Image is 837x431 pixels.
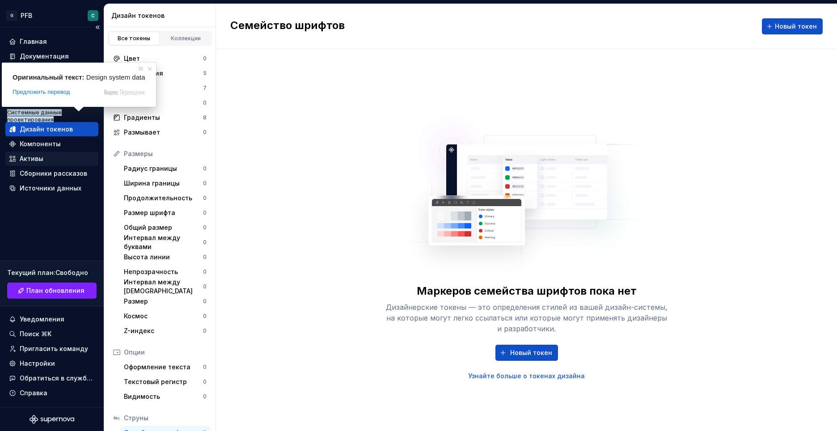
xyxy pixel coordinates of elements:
[5,356,98,371] a: Настройки
[54,269,55,276] ya-tr-span: :
[20,155,43,162] ya-tr-span: Активы
[5,386,98,400] button: Справка
[203,224,207,231] div: 0
[124,223,172,232] ya-tr-span: Общий размер
[91,21,104,34] button: Свернуть боковую панель
[5,327,98,341] button: Поиск ⌘K
[203,283,207,290] div: 0
[203,313,207,320] div: 0
[120,191,210,205] a: Продолжительность0
[203,99,207,106] div: 0
[762,18,823,34] button: Новый токен
[510,349,552,356] ya-tr-span: Новый токен
[5,181,98,195] a: Источники данных
[110,110,210,125] a: Градиенты8
[124,326,154,335] ya-tr-span: Z-индекс
[203,393,207,400] div: 0
[26,287,85,294] ya-tr-span: План обновления
[124,267,178,276] ya-tr-span: Непрозрачность
[203,209,207,216] div: 0
[120,324,210,338] a: Z-индекс0
[203,378,207,385] div: 0
[7,109,62,123] ya-tr-span: Системные данные проектирования
[386,303,668,333] ya-tr-span: Дизайнерские токены — это определения стилей из вашей дизайн-системы, на которые могут легко ссыл...
[124,297,148,306] ya-tr-span: Размер
[120,250,210,264] a: Высота линии0
[120,360,210,374] a: Оформление текста0
[20,315,64,323] ya-tr-span: Уведомления
[124,312,148,321] ya-tr-span: Космос
[124,194,192,203] ya-tr-span: Продолжительность
[20,345,88,352] ya-tr-span: Пригласить команду
[124,164,177,173] ya-tr-span: Радиус границы
[775,22,817,30] ya-tr-span: Новый токен
[20,374,130,382] ya-tr-span: Обратиться в службу поддержки
[20,169,87,177] ya-tr-span: Сборники рассказов
[7,283,97,299] a: План обновления
[120,309,210,323] a: Космос0
[120,220,210,235] a: Общий размер0
[124,392,160,401] ya-tr-span: Видимость
[20,330,51,338] ya-tr-span: Поиск ⌘K
[203,194,207,202] div: 0
[120,206,210,220] a: Размер шрифта0
[203,298,207,305] div: 0
[120,375,210,389] a: Текстовый регистр0
[5,342,98,356] a: Пригласить команду
[124,414,148,422] ya-tr-span: Струны
[20,52,69,60] ya-tr-span: Документация
[5,122,98,136] a: Дизайн токенов
[13,88,70,96] span: Предложить перевод
[124,377,187,386] ya-tr-span: Текстовый регистр
[2,6,102,25] button: GPFBC
[417,284,637,297] ya-tr-span: Маркеров семейства шрифтов пока нет
[5,312,98,326] button: Уведомления
[230,19,345,32] ya-tr-span: Семейство шрифтов
[110,125,210,139] a: Размывает0
[120,161,210,176] a: Радиус границы0
[110,96,210,110] a: Границы0
[5,371,98,385] button: Обратиться в службу поддержки
[124,113,160,122] ya-tr-span: Градиенты
[120,235,210,249] a: Интервал между буквами0
[86,73,145,81] span: Design system data
[91,13,95,18] ya-tr-span: C
[203,114,207,121] div: 8
[110,81,210,95] a: Тени7
[203,268,207,275] div: 0
[118,35,150,42] ya-tr-span: Все токены
[203,327,207,334] div: 0
[203,70,207,77] div: 5
[171,35,201,42] ya-tr-span: Коллекции
[203,239,207,246] div: 0
[203,85,207,92] div: 7
[124,253,170,262] ya-tr-span: Высота линии
[20,184,81,192] ya-tr-span: Источники данных
[110,66,210,80] a: Типография5
[7,269,54,276] ya-tr-span: Текущий план
[5,34,98,49] a: Главная
[203,363,207,371] div: 0
[203,180,207,187] div: 0
[5,166,98,181] a: Сборники рассказов
[124,348,145,356] ya-tr-span: Опции
[120,389,210,404] a: Видимость0
[468,372,585,380] ya-tr-span: Узнайте больше о токенах дизайна
[20,38,47,45] ya-tr-span: Главная
[124,54,140,63] ya-tr-span: Цвет
[203,55,207,62] div: 0
[20,125,73,133] ya-tr-span: Дизайн токенов
[10,14,13,17] ya-tr-span: G
[20,389,47,397] ya-tr-span: Справка
[124,363,190,372] ya-tr-span: Оформление текста
[5,49,98,63] a: Документация
[124,233,203,251] ya-tr-span: Интервал между буквами
[124,208,175,217] ya-tr-span: Размер шрифта
[203,165,207,172] div: 0
[5,137,98,151] a: Компоненты
[120,265,210,279] a: Непрозрачность0
[124,128,160,137] ya-tr-span: Размывает
[111,12,165,19] ya-tr-span: Дизайн токенов
[203,129,207,136] div: 0
[203,254,207,261] div: 0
